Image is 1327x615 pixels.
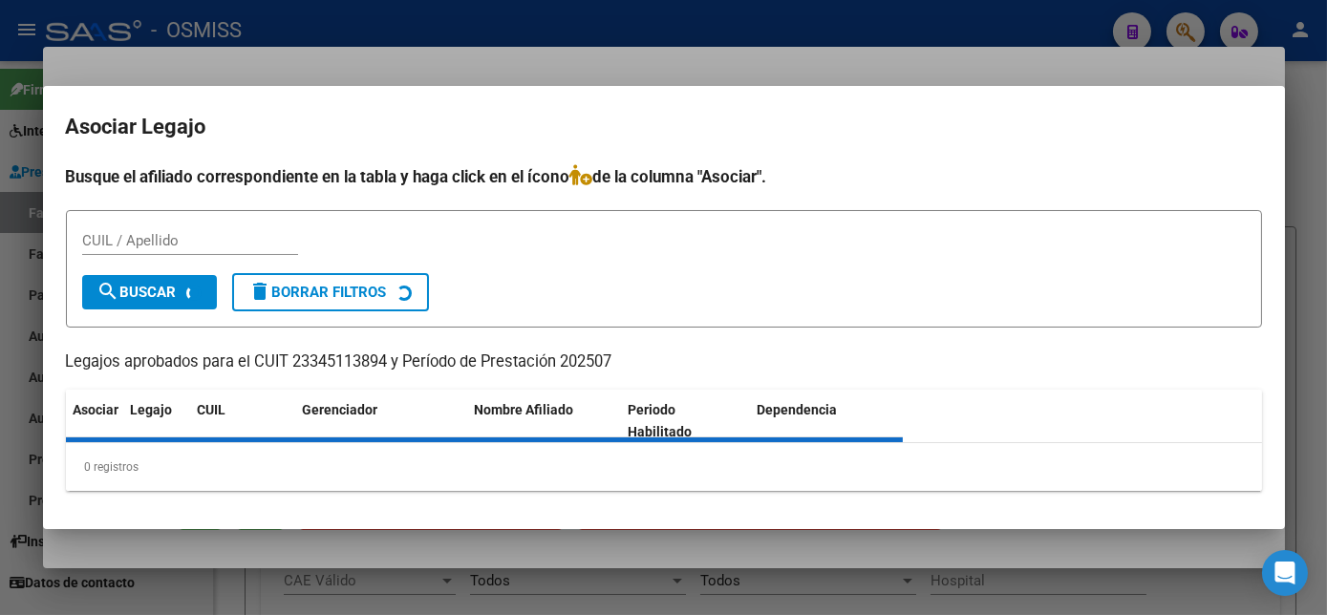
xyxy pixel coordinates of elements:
datatable-header-cell: Dependencia [749,390,903,453]
span: Gerenciador [303,402,378,417]
span: Dependencia [757,402,837,417]
span: Legajo [131,402,173,417]
button: Buscar [82,275,217,309]
button: Borrar Filtros [232,273,429,311]
datatable-header-cell: Nombre Afiliado [467,390,621,453]
h4: Busque el afiliado correspondiente en la tabla y haga click en el ícono de la columna "Asociar". [66,164,1262,189]
p: Legajos aprobados para el CUIT 23345113894 y Período de Prestación 202507 [66,350,1262,374]
span: Periodo Habilitado [628,402,692,439]
datatable-header-cell: CUIL [190,390,295,453]
datatable-header-cell: Legajo [123,390,190,453]
datatable-header-cell: Periodo Habilitado [620,390,749,453]
datatable-header-cell: Gerenciador [295,390,467,453]
div: 0 registros [66,443,1262,491]
div: Open Intercom Messenger [1262,550,1308,596]
mat-icon: search [97,280,120,303]
datatable-header-cell: Asociar [66,390,123,453]
h2: Asociar Legajo [66,109,1262,145]
span: CUIL [198,402,226,417]
span: Borrar Filtros [249,284,387,301]
span: Nombre Afiliado [475,402,574,417]
span: Asociar [74,402,119,417]
mat-icon: delete [249,280,272,303]
span: Buscar [97,284,177,301]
